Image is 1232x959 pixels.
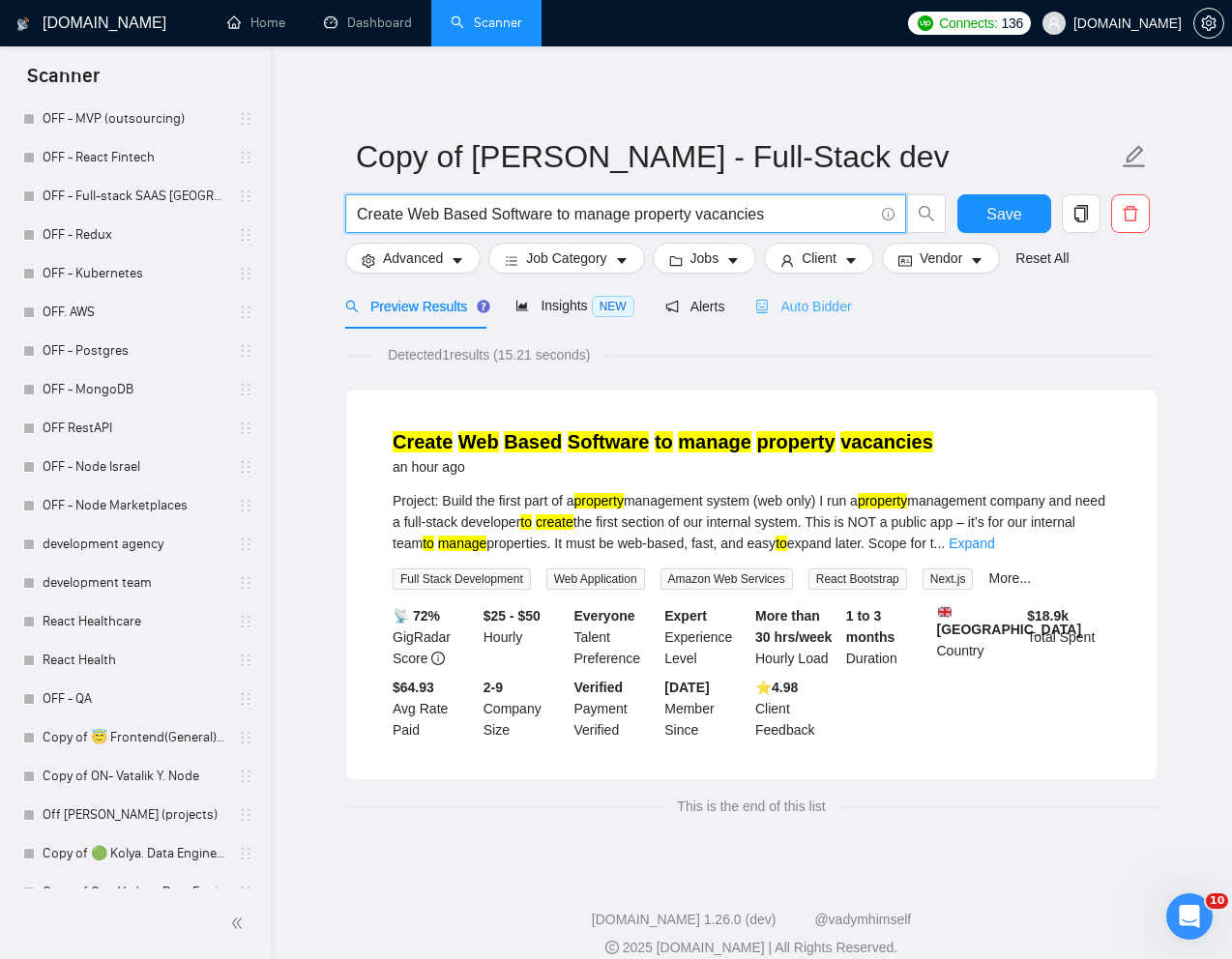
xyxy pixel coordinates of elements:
[43,757,226,796] a: Copy of ON- Vatalik Y. Node
[751,677,842,741] div: Client Feedback
[934,536,946,551] span: ...
[660,677,751,741] div: Member Since
[669,253,683,268] span: folder
[43,718,226,757] a: Copy of 😇 Frontend(General) | 25+ | [PERSON_NAME]
[840,431,933,452] mark: vacancies
[908,205,945,222] span: search
[238,150,253,165] span: holder
[923,568,974,590] span: Next.js
[374,344,603,365] span: Detected 1 results (15.21 seconds)
[574,680,624,695] b: Verified
[808,568,907,590] span: React Bootstrap
[663,796,838,817] span: This is the end of this list
[238,807,253,823] span: holder
[858,493,907,509] mark: property
[755,680,798,695] b: ⭐️ 4.98
[764,243,874,274] button: userClientcaret-down
[882,208,895,220] span: info-circle
[970,253,983,268] span: caret-down
[393,680,434,695] b: $64.93
[665,299,725,314] span: Alerts
[1122,144,1147,169] span: edit
[43,525,226,564] a: development agency
[938,605,952,619] img: 🇬🇧
[238,537,253,552] span: holder
[933,605,1024,669] div: Country
[43,293,226,332] a: OFF. AWS
[664,680,709,695] b: [DATE]
[1015,247,1069,269] a: Reset All
[286,938,1217,958] div: 2025 [DOMAIN_NAME] | All Rights Reserved.
[592,296,634,317] span: NEW
[345,299,484,314] span: Preview Results
[356,132,1118,181] input: Scanner name...
[986,202,1021,226] span: Save
[238,189,253,204] span: holder
[802,247,836,269] span: Client
[988,570,1031,586] a: More...
[230,914,249,933] span: double-left
[43,680,226,718] a: OFF - QA
[238,266,253,281] span: holder
[238,730,253,745] span: holder
[918,15,933,31] img: upwork-logo.png
[451,253,464,268] span: caret-down
[1111,194,1150,233] button: delete
[842,605,933,669] div: Duration
[726,253,740,268] span: caret-down
[43,409,226,448] a: OFF RestAPI
[1023,605,1114,669] div: Total Spent
[43,602,226,641] a: React Healthcare
[238,111,253,127] span: holder
[920,247,962,269] span: Vendor
[238,846,253,861] span: holder
[504,431,562,452] mark: Based
[227,15,285,31] a: homeHome
[43,873,226,912] a: Copy of On - Vadym. Data Engineer - General
[475,298,492,315] div: Tooltip anchor
[238,614,253,629] span: holder
[755,299,851,314] span: Auto Bidder
[1193,15,1224,31] a: setting
[1002,13,1023,34] span: 136
[238,691,253,707] span: holder
[571,677,661,741] div: Payment Verified
[776,536,787,551] mark: to
[571,605,661,669] div: Talent Preference
[653,243,757,274] button: folderJobscaret-down
[238,459,253,475] span: holder
[393,568,531,590] span: Full Stack Development
[574,493,624,509] mark: property
[324,15,412,31] a: dashboardDashboard
[345,300,359,313] span: search
[660,568,793,590] span: Amazon Web Services
[238,653,253,668] span: holder
[1062,194,1100,233] button: copy
[484,680,503,695] b: 2-9
[43,254,226,293] a: OFF - Kubernetes
[660,605,751,669] div: Experience Level
[526,247,606,269] span: Job Category
[1193,8,1224,39] button: setting
[423,536,434,551] mark: to
[536,514,573,530] mark: create
[480,677,571,741] div: Company Size
[43,177,226,216] a: OFF - Full-stack SAAS [GEOGRAPHIC_DATA]|[GEOGRAPHIC_DATA]
[664,608,707,624] b: Expert
[755,300,769,313] span: robot
[568,431,649,452] mark: Software
[574,608,635,624] b: Everyone
[937,605,1082,637] b: [GEOGRAPHIC_DATA]
[383,247,443,269] span: Advanced
[393,431,933,452] a: Create Web Based Software to manage property vacancies
[678,431,751,452] mark: manage
[546,568,645,590] span: Web Application
[238,575,253,591] span: holder
[393,490,1110,554] div: Project: Build the first part of a management system (web only) I run a management company and ne...
[1112,205,1149,222] span: delete
[515,298,633,313] span: Insights
[690,247,719,269] span: Jobs
[345,243,481,274] button: settingAdvancedcaret-down
[238,498,253,513] span: holder
[238,305,253,320] span: holder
